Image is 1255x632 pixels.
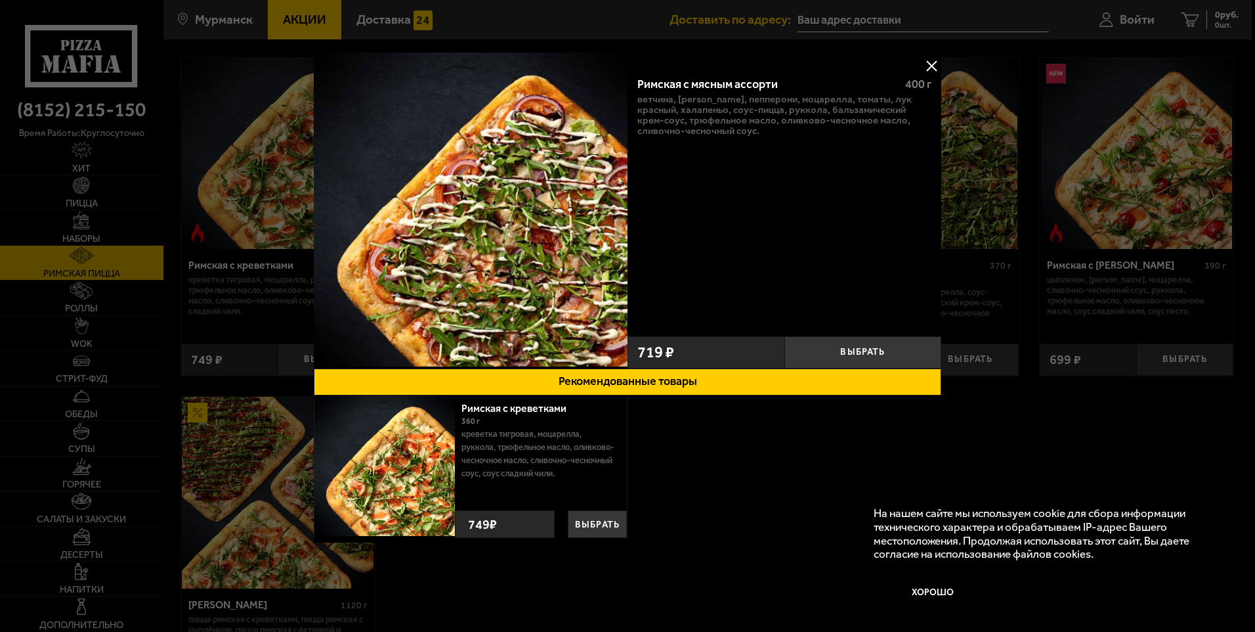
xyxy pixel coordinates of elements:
[784,336,941,369] button: Выбрать
[874,574,991,613] button: Хорошо
[314,53,627,367] img: Римская с мясным ассорти
[905,77,931,91] span: 400 г
[461,428,617,480] p: креветка тигровая, моцарелла, руккола, трюфельное масло, оливково-чесночное масло, сливочно-чесно...
[314,53,627,369] a: Римская с мясным ассорти
[461,417,480,426] span: 360 г
[461,402,580,415] a: Римская с креветками
[637,345,674,361] span: 719 ₽
[637,95,931,137] p: ветчина, [PERSON_NAME], пепперони, моцарелла, томаты, лук красный, халапеньо, соус-пицца, руккола...
[568,510,627,538] button: Выбрать
[874,507,1216,561] p: На нашем сайте мы используем cookie для сбора информации технического характера и обрабатываем IP...
[637,78,894,92] div: Римская с мясным ассорти
[465,511,500,537] strong: 749 ₽
[314,369,941,395] button: Рекомендованные товары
